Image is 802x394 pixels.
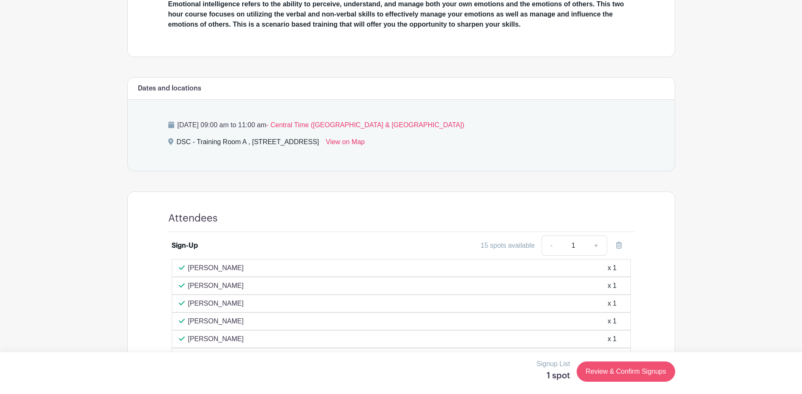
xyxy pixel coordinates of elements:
div: x 1 [608,316,616,326]
p: [PERSON_NAME] [188,281,244,291]
p: [PERSON_NAME] [188,298,244,309]
span: - Central Time ([GEOGRAPHIC_DATA] & [GEOGRAPHIC_DATA]) [266,121,464,129]
a: - [542,235,561,256]
a: Review & Confirm Signups [577,361,675,382]
strong: Emotional intelligence refers to the ability to perceive, understand, and manage both your own em... [168,0,624,28]
h4: Attendees [168,212,218,224]
div: 15 spots available [481,241,535,251]
p: [PERSON_NAME] [188,263,244,273]
p: [PERSON_NAME] [188,334,244,344]
p: Signup List [536,359,570,369]
div: Sign-Up [172,241,198,251]
div: x 1 [608,263,616,273]
p: [DATE] 09:00 am to 11:00 am [168,120,634,130]
div: DSC - Training Room A , [STREET_ADDRESS] [177,137,319,150]
div: x 1 [608,334,616,344]
a: + [586,235,607,256]
div: x 1 [608,281,616,291]
h6: Dates and locations [138,85,201,93]
div: x 1 [608,298,616,309]
a: View on Map [326,137,365,150]
h5: 1 spot [536,371,570,381]
p: [PERSON_NAME] [188,316,244,326]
